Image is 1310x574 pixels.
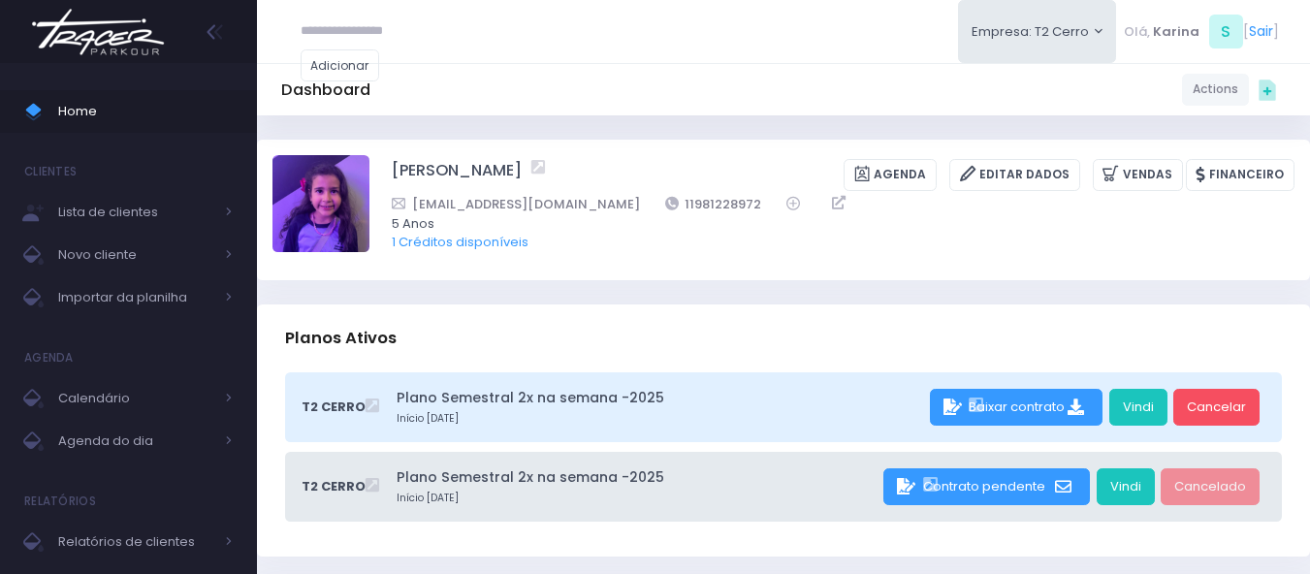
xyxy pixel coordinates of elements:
[397,388,923,408] a: Plano Semestral 2x na semana -2025
[1116,10,1286,53] div: [ ]
[1093,159,1183,191] a: Vendas
[281,80,370,100] h5: Dashboard
[58,242,213,268] span: Novo cliente
[397,467,878,488] a: Plano Semestral 2x na semana -2025
[397,411,923,427] small: Início [DATE]
[392,159,522,191] a: [PERSON_NAME]
[302,398,366,417] span: T2 Cerro
[392,233,528,251] a: 1 Créditos disponíveis
[24,482,96,521] h4: Relatórios
[58,386,213,411] span: Calendário
[930,389,1102,426] div: Baixar contrato
[1124,22,1150,42] span: Olá,
[302,477,366,496] span: T2 Cerro
[392,214,1269,234] span: 5 Anos
[285,310,397,366] h3: Planos Ativos
[397,491,878,506] small: Início [DATE]
[58,99,233,124] span: Home
[272,155,369,252] img: Manuela Santos
[272,155,369,258] label: Alterar foto de perfil
[923,477,1045,495] span: Contrato pendente
[1109,389,1167,426] a: Vindi
[1153,22,1199,42] span: Karina
[58,285,213,310] span: Importar da planilha
[1249,71,1286,108] div: Quick actions
[58,200,213,225] span: Lista de clientes
[58,429,213,454] span: Agenda do dia
[1097,468,1155,505] a: Vindi
[949,159,1080,191] a: Editar Dados
[1249,21,1273,42] a: Sair
[1186,159,1294,191] a: Financeiro
[301,49,380,81] a: Adicionar
[58,529,213,555] span: Relatórios de clientes
[665,194,762,214] a: 11981228972
[1182,74,1249,106] a: Actions
[392,194,640,214] a: [EMAIL_ADDRESS][DOMAIN_NAME]
[24,338,74,377] h4: Agenda
[1173,389,1260,426] a: Cancelar
[24,152,77,191] h4: Clientes
[844,159,937,191] a: Agenda
[1209,15,1243,48] span: S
